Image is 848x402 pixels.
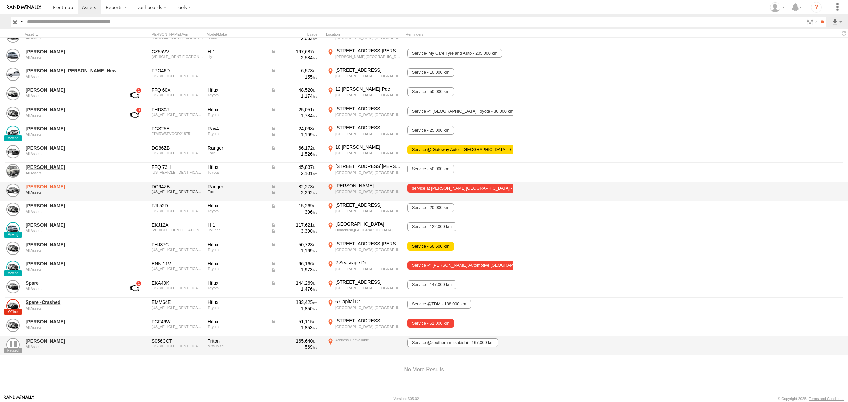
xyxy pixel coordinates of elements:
[208,126,266,132] div: Rav4
[271,286,318,292] div: 1,476
[335,298,402,305] div: 6 Capital Dr
[335,54,402,59] div: [PERSON_NAME][GEOGRAPHIC_DATA],[GEOGRAPHIC_DATA]
[208,164,266,170] div: Hilux
[25,32,118,37] div: Click to Sort
[26,164,117,170] a: [PERSON_NAME]
[407,107,518,116] span: Service @ Penrith Toyota - 30,000 km
[208,306,266,310] div: Toyota
[326,298,403,317] label: Click to View Current Location
[326,125,403,143] label: Click to View Current Location
[335,228,402,232] div: Homebush,[GEOGRAPHIC_DATA]
[768,2,787,12] div: Cris Clark
[326,221,403,239] label: Click to View Current Location
[26,319,117,325] a: [PERSON_NAME]
[26,210,117,214] div: undefined
[122,87,147,103] a: View Asset with Fault/s
[407,126,454,135] span: Service - 25,000 km
[152,248,203,252] div: MR0JA3DD200353728
[407,261,562,270] span: Service @ Waites Automotive Port Mac - 95,000 km
[335,112,402,117] div: [GEOGRAPHIC_DATA],[GEOGRAPHIC_DATA]
[831,17,843,27] label: Export results as...
[271,261,318,267] div: Data from Vehicle CANbus
[811,2,822,13] i: ?
[271,107,318,113] div: Data from Vehicle CANbus
[152,325,203,329] div: MR0JA3DD500353481
[335,267,402,271] div: [GEOGRAPHIC_DATA],[GEOGRAPHIC_DATA]
[326,202,403,220] label: Click to View Current Location
[26,113,117,117] div: undefined
[208,286,266,290] div: Toyota
[26,280,117,286] a: Spare
[208,184,266,190] div: Ranger
[407,280,456,289] span: Service - 147,000 km
[26,248,117,252] div: undefined
[6,164,20,178] a: View Asset Details
[271,74,318,80] div: 155
[208,242,266,248] div: Hilux
[26,68,117,74] a: [PERSON_NAME] [PERSON_NAME] New
[335,67,402,73] div: [STREET_ADDRESS]
[152,306,203,310] div: MR0CB3DB405660602
[122,280,147,296] a: View Asset with Fault/s
[152,286,203,290] div: MR0CB3DB805660215
[26,132,117,136] div: undefined
[271,209,318,215] div: 396
[152,203,203,209] div: FJL52D
[26,94,117,98] div: undefined
[335,324,402,329] div: [GEOGRAPHIC_DATA],[GEOGRAPHIC_DATA]
[152,222,203,228] div: EKJ12A
[809,397,844,401] a: Terms and Conditions
[271,242,318,248] div: Data from Vehicle CANbus
[26,152,117,156] div: undefined
[6,107,20,120] a: View Asset Details
[6,49,20,62] a: View Asset Details
[26,338,117,344] a: [PERSON_NAME]
[208,222,266,228] div: H 1
[271,68,318,74] div: Data from Vehicle CANbus
[271,164,318,170] div: Data from Vehicle CANbus
[26,49,117,55] a: [PERSON_NAME]
[26,287,117,291] div: undefined
[394,397,419,401] div: Version: 305.02
[152,74,203,78] div: MR0KA3CD906821196
[271,184,318,190] div: Data from Vehicle CANbus
[6,87,20,100] a: View Asset Details
[208,319,266,325] div: Hilux
[208,209,266,213] div: Toyota
[208,87,266,93] div: Hilux
[26,203,117,209] a: [PERSON_NAME]
[208,338,266,344] div: Triton
[271,190,318,196] div: Data from Vehicle CANbus
[335,183,402,189] div: [PERSON_NAME]
[208,228,266,232] div: Hyundai
[335,74,402,78] div: [GEOGRAPHIC_DATA],[GEOGRAPHIC_DATA]
[6,242,20,255] a: View Asset Details
[7,5,41,10] img: rand-logo.svg
[152,184,203,190] div: DG94ZB
[335,106,402,112] div: [STREET_ADDRESS]
[208,280,266,286] div: Hilux
[271,55,318,61] div: 2,584
[271,267,318,273] div: Data from Vehicle CANbus
[335,286,402,290] div: [GEOGRAPHIC_DATA],[GEOGRAPHIC_DATA]
[152,261,203,267] div: ENN 11V
[208,170,266,174] div: Toyota
[326,318,403,336] label: Click to View Current Location
[271,126,318,132] div: Data from Vehicle CANbus
[270,32,323,37] div: Usage
[26,145,117,151] a: [PERSON_NAME]
[208,325,266,329] div: Toyota
[26,242,117,248] a: [PERSON_NAME]
[271,132,318,138] div: Data from Vehicle CANbus
[407,165,454,174] span: Service - 50,000 km
[152,68,203,74] div: FPO46D
[271,325,318,331] div: 1,853
[19,17,25,27] label: Search Query
[335,318,402,324] div: [STREET_ADDRESS]
[26,261,117,267] a: [PERSON_NAME]
[804,17,818,27] label: Search Filter Options
[271,306,318,312] div: 1,850
[152,344,203,348] div: MMAJJKL10LH002657
[152,164,203,170] div: FFQ 73H
[152,267,203,271] div: MR0KA3CD701257531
